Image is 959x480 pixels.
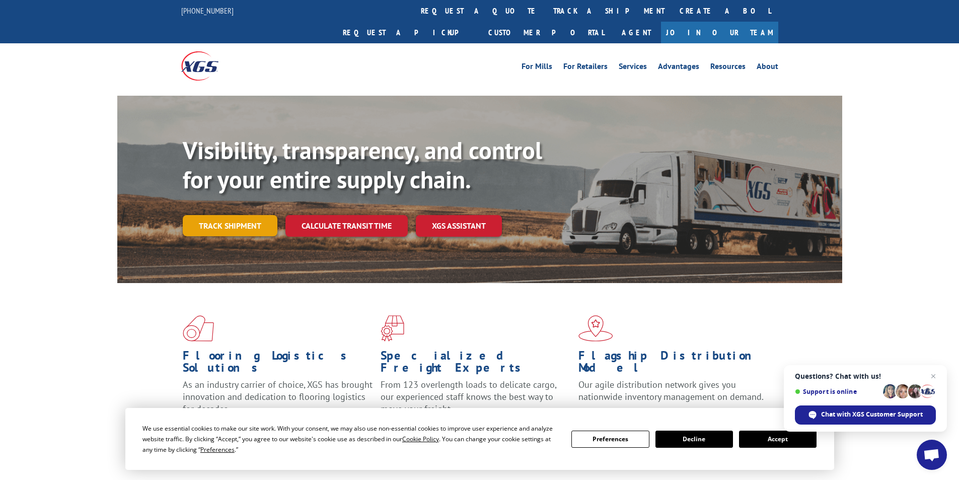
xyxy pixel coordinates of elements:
button: Preferences [571,431,649,448]
a: Join Our Team [661,22,778,43]
img: xgs-icon-total-supply-chain-intelligence-red [183,315,214,341]
b: Visibility, transparency, and control for your entire supply chain. [183,134,542,195]
a: Calculate transit time [285,215,408,237]
span: Chat with XGS Customer Support [795,405,936,425]
span: Cookie Policy [402,435,439,443]
a: Services [619,62,647,74]
a: For Mills [522,62,552,74]
span: As an industry carrier of choice, XGS has brought innovation and dedication to flooring logistics... [183,379,373,415]
a: [PHONE_NUMBER] [181,6,234,16]
span: Support is online [795,388,879,395]
h1: Flagship Distribution Model [578,350,769,379]
span: Chat with XGS Customer Support [821,410,923,419]
img: xgs-icon-focused-on-flooring-red [381,315,404,341]
img: xgs-icon-flagship-distribution-model-red [578,315,613,341]
a: Agent [612,22,661,43]
span: Preferences [200,445,235,454]
span: Our agile distribution network gives you nationwide inventory management on demand. [578,379,764,402]
h1: Flooring Logistics Solutions [183,350,373,379]
div: We use essential cookies to make our site work. With your consent, we may also use non-essential ... [142,423,559,455]
a: Customer Portal [481,22,612,43]
div: Cookie Consent Prompt [125,408,834,470]
button: Decline [655,431,733,448]
a: Track shipment [183,215,277,236]
a: About [757,62,778,74]
h1: Specialized Freight Experts [381,350,571,379]
a: Resources [710,62,746,74]
a: Open chat [917,440,947,470]
button: Accept [739,431,817,448]
a: Request a pickup [335,22,481,43]
a: For Retailers [563,62,608,74]
span: Questions? Chat with us! [795,372,936,380]
a: XGS ASSISTANT [416,215,502,237]
a: Advantages [658,62,699,74]
p: From 123 overlength loads to delicate cargo, our experienced staff knows the best way to move you... [381,379,571,424]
